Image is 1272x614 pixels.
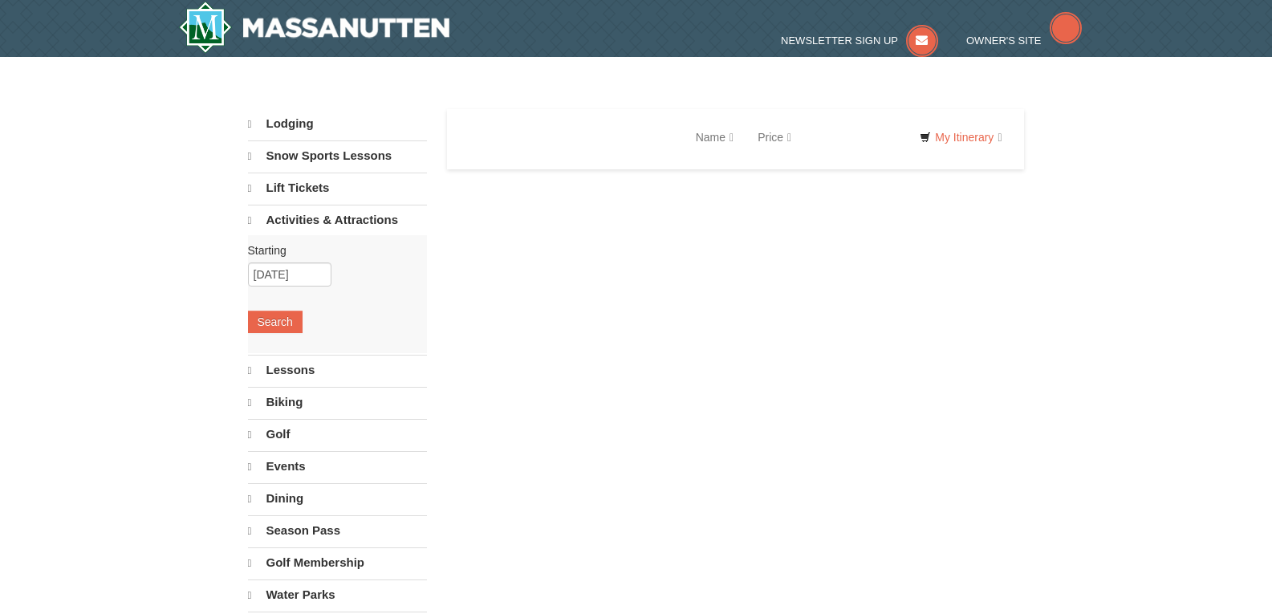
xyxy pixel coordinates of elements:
[248,242,415,258] label: Starting
[909,125,1012,149] a: My Itinerary
[248,451,427,482] a: Events
[248,483,427,514] a: Dining
[248,355,427,385] a: Lessons
[248,109,427,139] a: Lodging
[248,173,427,203] a: Lift Tickets
[248,311,303,333] button: Search
[248,579,427,610] a: Water Parks
[179,2,450,53] a: Massanutten Resort
[248,140,427,171] a: Snow Sports Lessons
[248,387,427,417] a: Biking
[248,547,427,578] a: Golf Membership
[179,2,450,53] img: Massanutten Resort Logo
[966,35,1042,47] span: Owner's Site
[248,515,427,546] a: Season Pass
[781,35,938,47] a: Newsletter Sign Up
[248,205,427,235] a: Activities & Attractions
[781,35,898,47] span: Newsletter Sign Up
[248,419,427,449] a: Golf
[684,121,746,153] a: Name
[746,121,803,153] a: Price
[966,35,1082,47] a: Owner's Site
